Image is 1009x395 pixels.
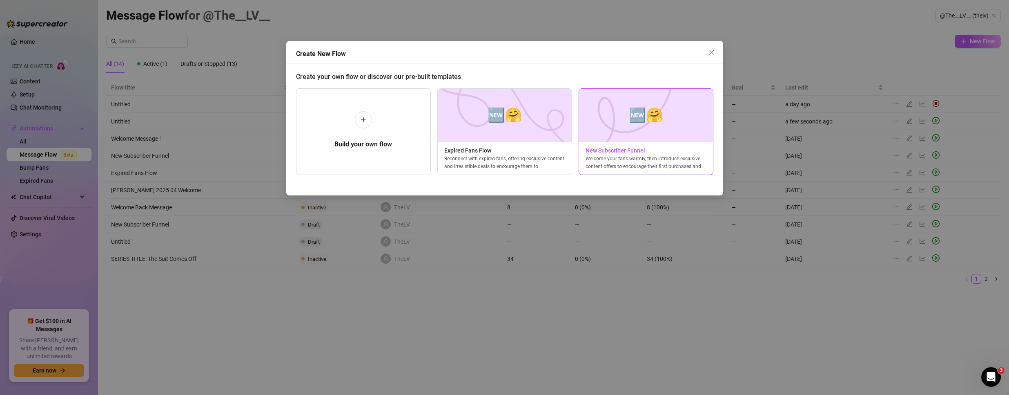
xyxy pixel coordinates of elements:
span: close [708,49,715,56]
span: 🆕🤗 [628,104,663,126]
span: Expired Fans Flow [437,146,571,155]
h5: Build your own flow [334,139,392,149]
div: Create New Flow [296,49,723,59]
div: Reconnect with expired fans, offering exclusive content and irresistible deals to encourage them ... [437,155,571,170]
span: Close [705,49,718,56]
iframe: Intercom live chat [981,367,1001,387]
span: 3 [998,367,1005,374]
span: plus [360,117,366,123]
div: Welcome your fans warmly, then introduce exclusive content offers to encourage their first purcha... [579,155,713,170]
span: New Subscriber Funnel [579,146,713,155]
button: Close [705,46,718,59]
span: Create your own flow or discover our pre-built templates [296,73,461,81]
span: 🆕🤗 [487,104,521,126]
